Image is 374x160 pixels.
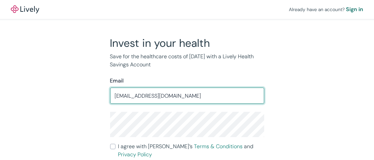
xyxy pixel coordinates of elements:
[110,53,264,69] p: Save for the healthcare costs of [DATE] with a Lively Health Savings Account
[11,5,39,13] img: Lively
[110,77,124,85] label: Email
[11,5,39,13] a: LivelyLively
[194,143,243,150] a: Terms & Conditions
[110,36,264,50] h2: Invest in your health
[289,5,363,13] div: Already have an account?
[346,5,363,13] a: Sign in
[118,142,264,159] span: I agree with [PERSON_NAME]’s and
[118,151,152,158] a: Privacy Policy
